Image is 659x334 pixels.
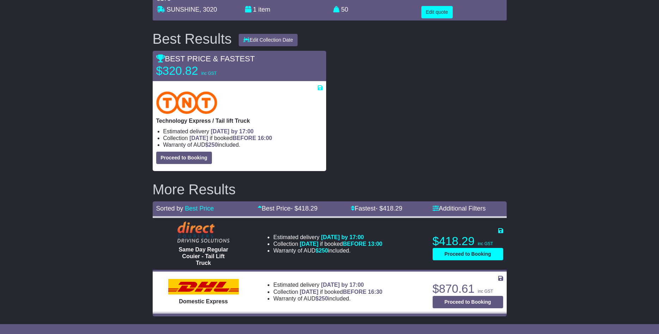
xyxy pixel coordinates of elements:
[163,135,323,141] li: Collection
[383,205,402,212] span: 418.29
[300,241,382,247] span: if booked
[273,234,382,241] li: Estimated delivery
[239,34,298,46] button: Edit Collection Date
[163,128,323,135] li: Estimated delivery
[189,135,208,141] span: [DATE]
[478,289,493,294] span: inc GST
[156,91,218,114] img: TNT Domestic: Technology Express / Tail lift Truck
[300,289,318,295] span: [DATE]
[433,282,503,296] p: $870.61
[376,205,402,212] span: - $
[433,296,503,308] button: Proceed to Booking
[478,241,493,246] span: inc GST
[321,282,364,288] span: [DATE] by 17:00
[156,152,212,164] button: Proceed to Booking
[273,247,382,254] li: Warranty of AUD included.
[433,205,486,212] a: Additional Filters
[168,279,239,294] img: DHL: Domestic Express
[341,6,348,13] span: 50
[300,241,318,247] span: [DATE]
[167,6,200,13] span: SUNSHINE
[433,248,503,260] button: Proceed to Booking
[253,6,257,13] span: 1
[316,248,328,254] span: $
[321,234,364,240] span: [DATE] by 17:00
[316,296,328,302] span: $
[258,205,317,212] a: Best Price- $418.29
[205,142,218,148] span: $
[189,135,272,141] span: if booked
[201,71,216,76] span: inc GST
[177,221,230,243] img: Direct: Same Day Regular Couier - Tail Lift Truck
[233,135,256,141] span: BEFORE
[421,6,453,18] button: Edit quote
[433,234,503,248] p: $418.29
[343,241,366,247] span: BEFORE
[156,54,255,63] span: BEST PRICE & FASTEST
[273,289,382,295] li: Collection
[179,298,228,304] span: Domestic Express
[156,117,323,124] p: Technology Express / Tail lift Truck
[368,289,383,295] span: 16:30
[156,64,244,78] p: $320.82
[319,248,328,254] span: 250
[156,205,183,212] span: Sorted by
[211,128,254,134] span: [DATE] by 17:00
[258,135,272,141] span: 16:00
[163,141,323,148] li: Warranty of AUD included.
[153,182,507,197] h2: More Results
[185,205,214,212] a: Best Price
[351,205,402,212] a: Fastest- $418.29
[319,296,328,302] span: 250
[149,31,236,47] div: Best Results
[179,247,228,266] span: Same Day Regular Couier - Tail Lift Truck
[273,241,382,247] li: Collection
[291,205,317,212] span: - $
[258,6,270,13] span: item
[298,205,317,212] span: 418.29
[300,289,382,295] span: if booked
[368,241,383,247] span: 13:00
[343,289,366,295] span: BEFORE
[273,295,382,302] li: Warranty of AUD included.
[273,281,382,288] li: Estimated delivery
[200,6,217,13] span: , 3020
[208,142,218,148] span: 250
